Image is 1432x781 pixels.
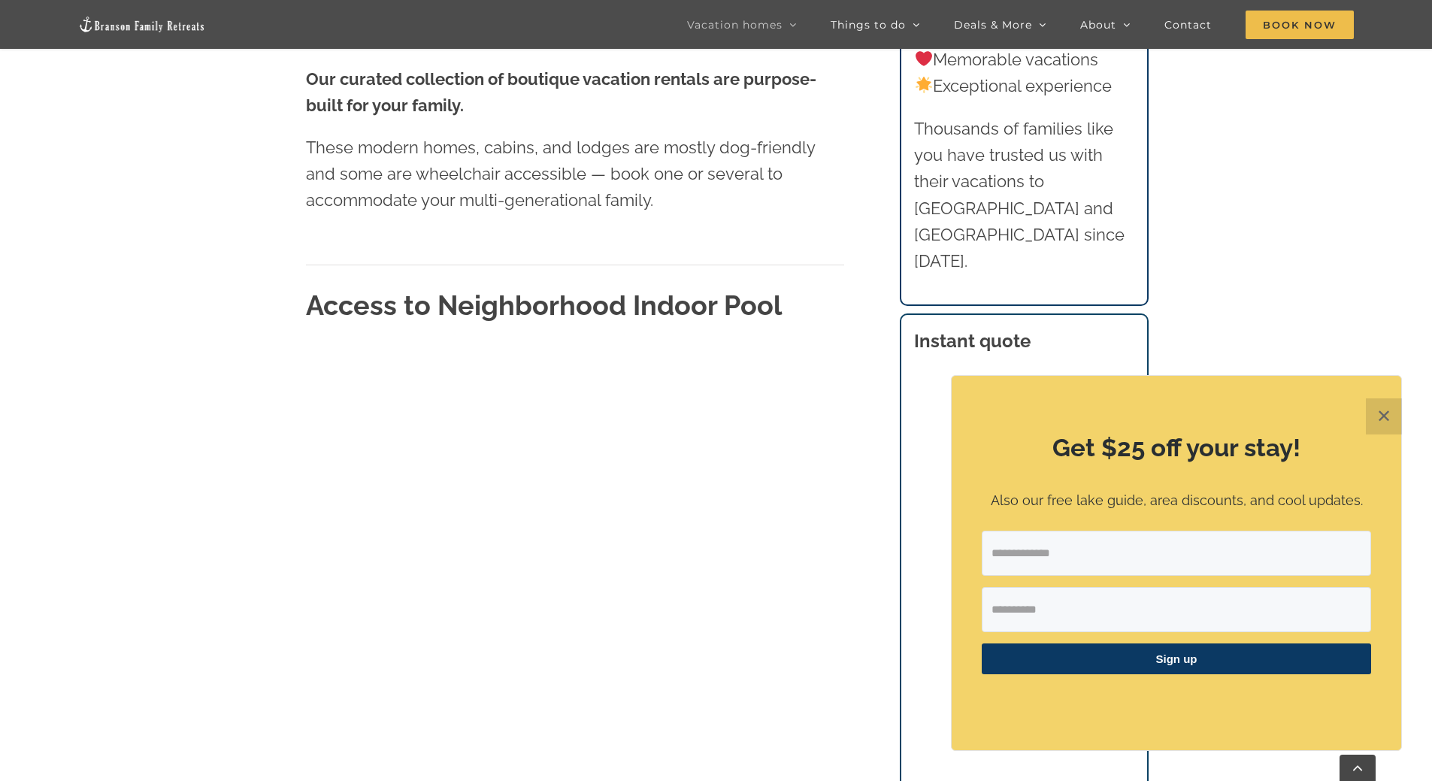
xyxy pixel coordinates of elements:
input: Email Address [982,531,1371,576]
p: Also our free lake guide, area discounts, and cool updates. [982,490,1371,512]
p: Thousands of families like you have trusted us with their vacations to [GEOGRAPHIC_DATA] and [GEO... [914,116,1134,274]
strong: Access to Neighborhood Indoor Pool [306,289,782,321]
span: Book Now [1246,11,1354,39]
h2: Get $25 off your stay! [982,431,1371,465]
input: First Name [982,587,1371,632]
button: Close [1366,398,1402,434]
p: ​ [982,693,1371,709]
p: These modern homes, cabins, and lodges are mostly dog-friendly and some are wheelchair accessible... [306,135,844,214]
button: Sign up [982,643,1371,674]
img: 🌟 [916,77,932,93]
span: Vacation homes [687,20,783,30]
span: About [1080,20,1116,30]
span: Contact [1164,20,1212,30]
img: Branson Family Retreats Logo [78,16,206,33]
strong: Our curated collection of boutique vacation rentals are purpose-built for your family. [306,69,816,115]
strong: Instant quote [914,330,1031,352]
img: ❤️ [916,50,932,67]
span: Things to do [831,20,906,30]
p: Hand-picked homes Memorable vacations Exceptional experience [914,20,1134,100]
span: Deals & More [954,20,1032,30]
